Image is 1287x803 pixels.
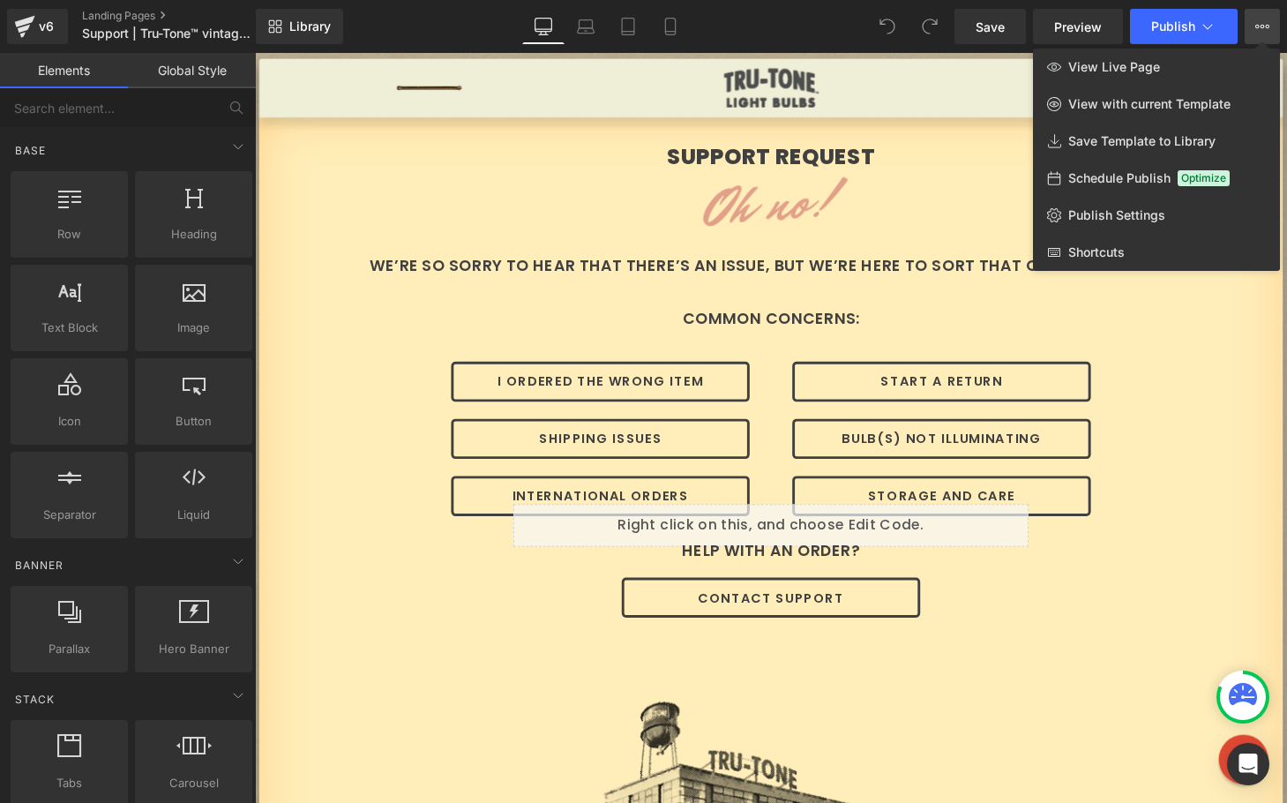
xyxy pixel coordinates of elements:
div: Chat widget toggle [997,705,1048,756]
a: BULB(S) NOT ILLUMINATING [556,379,864,420]
a: New Library [256,9,343,44]
span: Separator [16,506,123,524]
button: Redo [912,9,947,44]
a: I ORDERED THE WRONG ITEM [203,319,512,361]
span: Preview [1054,18,1102,36]
p: COMMON CONCERNS: [31,261,1036,289]
a: Tablet [607,9,649,44]
span: Icon [16,412,123,431]
a: v6 [7,9,68,44]
span: Text Block [16,319,123,337]
span: Heading [140,225,247,244]
a: Landing Pages [82,9,285,23]
a: CONTACT SUPPORT [379,543,688,584]
a: Mobile [649,9,692,44]
a: SHIPPING ISSUES [203,379,512,420]
span: Stack [13,691,56,708]
span: Image [140,319,247,337]
div: v6 [35,15,57,38]
button: View Live PageView with current TemplateSave Template to LibrarySchedule PublishOptimizePublish S... [1245,9,1280,44]
p: HELP WITH AN ORDER? [31,501,1036,529]
img: Chat Button [997,705,1048,756]
span: Publish [1151,19,1195,34]
h1: Oh no! [17,86,1051,229]
span: Button [140,412,247,431]
div: Open Intercom Messenger [1227,743,1269,785]
span: Optimize [1178,170,1230,186]
span: Library [289,19,331,34]
span: Publish Settings [1068,207,1165,223]
span: Save [976,18,1005,36]
span: Schedule Publish [1068,170,1171,186]
span: Save Template to Library [1068,133,1216,149]
a: Global Style [128,53,256,88]
span: Support | Tru-Tone™ vintage-style LED light bulbs [82,26,251,41]
a: Preview [1033,9,1123,44]
span: Carousel [140,774,247,792]
span: Shortcuts [1068,244,1125,260]
span: Base [13,142,48,159]
span: Banner [13,557,65,574]
span: Parallax [16,640,123,658]
a: Laptop [565,9,607,44]
span: View with current Template [1068,96,1231,112]
button: Publish [1130,9,1238,44]
span: Hero Banner [140,640,247,658]
a: START A RETURN [556,319,864,361]
span: View Live Page [1068,59,1160,75]
span: Tabs [16,774,123,792]
p: WE’RE SO SORRY TO HEAR THAT THERE’S AN ISSUE, BUT WE’RE HERE TO SORT THAT OUT RIGHT AWAY! [31,206,1036,235]
a: INTERNATIONAL ORDERS [203,438,512,479]
h1: SUPPORT REQUEST [18,94,1050,123]
span: Row [16,225,123,244]
a: STORAGE AND CARE [556,438,864,479]
a: Desktop [522,9,565,44]
span: Liquid [140,506,247,524]
button: Undo [870,9,905,44]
